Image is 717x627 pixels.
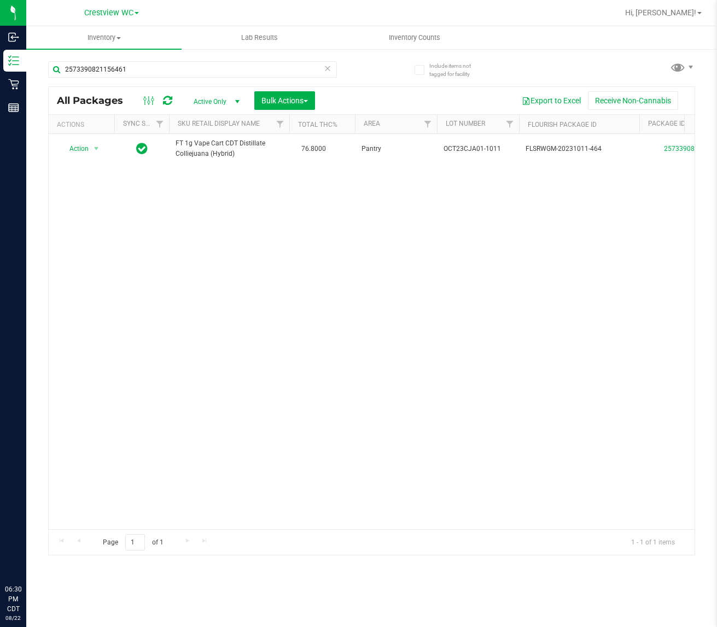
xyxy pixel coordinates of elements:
span: Inventory Counts [374,33,455,43]
span: OCT23CJA01-1011 [444,144,512,154]
span: select [90,141,103,156]
a: SKU Retail Display Name [178,120,260,127]
inline-svg: Inventory [8,55,19,66]
a: Filter [271,115,289,133]
iframe: Resource center [11,540,44,572]
a: Package ID [648,120,685,127]
span: Inventory [26,33,182,43]
a: Filter [419,115,437,133]
span: Action [60,141,89,156]
span: Page of 1 [94,534,172,551]
a: Area [364,120,380,127]
inline-svg: Retail [8,79,19,90]
a: Filter [151,115,169,133]
span: Clear [324,61,331,75]
inline-svg: Inbound [8,32,19,43]
a: Inventory [26,26,182,49]
button: Bulk Actions [254,91,315,110]
span: 1 - 1 of 1 items [622,534,684,550]
span: FT 1g Vape Cart CDT Distillate Colliejuana (Hybrid) [176,138,283,159]
span: Include items not tagged for facility [429,62,484,78]
p: 06:30 PM CDT [5,584,21,614]
input: Search Package ID, Item Name, SKU, Lot or Part Number... [48,61,337,78]
button: Receive Non-Cannabis [588,91,678,110]
span: All Packages [57,95,134,107]
a: Filter [501,115,519,133]
span: Crestview WC [84,8,133,17]
span: Hi, [PERSON_NAME]! [625,8,696,17]
a: Inventory Counts [337,26,492,49]
span: FLSRWGM-20231011-464 [526,144,633,154]
a: Lab Results [182,26,337,49]
a: Flourish Package ID [528,121,597,128]
inline-svg: Reports [8,102,19,113]
a: Lot Number [446,120,485,127]
span: Bulk Actions [261,96,308,105]
span: 76.8000 [296,141,331,157]
span: Pantry [362,144,430,154]
a: Total THC% [298,121,337,128]
input: 1 [125,534,145,551]
button: Export to Excel [515,91,588,110]
span: In Sync [136,141,148,156]
span: Lab Results [226,33,293,43]
div: Actions [57,121,110,128]
p: 08/22 [5,614,21,622]
a: Sync Status [123,120,165,127]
